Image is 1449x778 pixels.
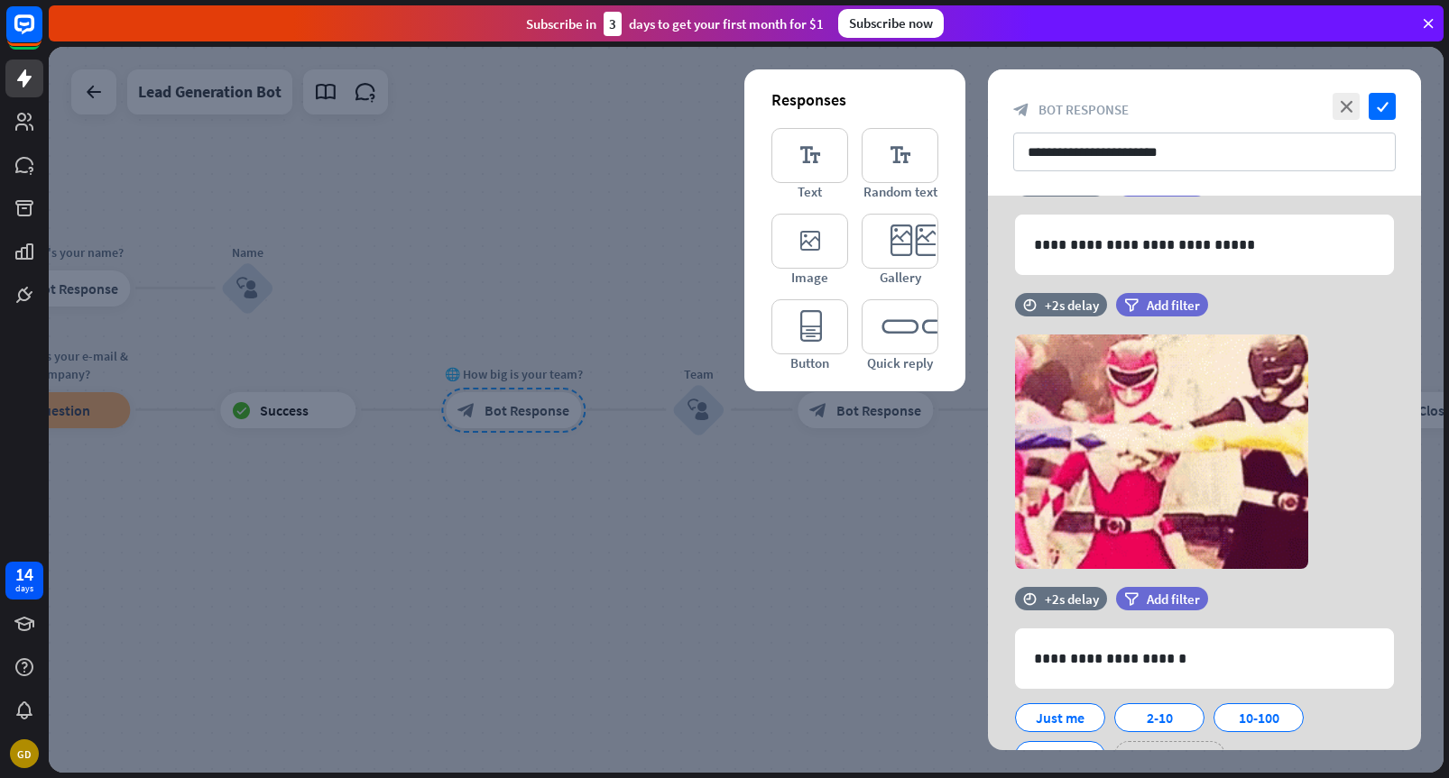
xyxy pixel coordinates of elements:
[1333,93,1360,120] i: close
[1229,704,1288,731] div: 10-100
[1038,101,1129,118] span: Bot Response
[838,9,944,38] div: Subscribe now
[1114,741,1225,770] div: + Add button
[1045,590,1099,608] div: +2s delay
[1030,742,1090,769] div: 100+
[1130,704,1189,731] div: 2-10
[1147,590,1200,608] span: Add filter
[526,12,824,36] div: Subscribe in days to get your first month for $1
[604,12,622,36] div: 3
[15,566,33,582] div: 14
[1030,704,1090,731] div: Just me
[5,562,43,600] a: 14 days
[1015,334,1308,569] img: preview
[1124,592,1139,606] i: filter
[14,7,69,61] button: Open LiveChat chat widget
[1013,102,1029,118] i: block_bot_response
[1045,297,1099,314] div: +2s delay
[1023,298,1037,311] i: time
[15,582,33,595] div: days
[1147,297,1200,314] span: Add filter
[10,739,39,768] div: GD
[1023,592,1037,605] i: time
[1124,298,1139,312] i: filter
[1369,93,1396,120] i: check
